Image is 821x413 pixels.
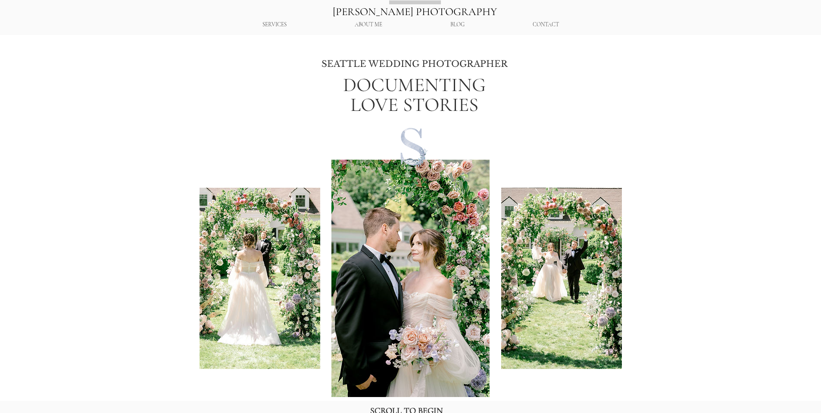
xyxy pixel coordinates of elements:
[416,17,499,32] a: BLOG
[228,17,321,32] div: SERVICES
[387,123,434,168] img: transparent (with name)_edited.png
[499,17,593,32] a: CONTACT
[446,17,469,32] p: BLOG
[350,17,387,32] p: ABOUT ME
[333,5,497,18] a: [PERSON_NAME] PHOTOGRAPHY
[200,188,320,369] img: Bride walking down the aisle
[501,188,622,369] img: Wedding ceremony
[528,17,563,32] p: CONTACT
[322,59,508,69] span: SEATTLE WEDDING PHOTOGRAPHER
[228,17,593,32] nav: Site
[321,17,416,32] a: ABOUT ME
[343,73,486,117] span: DOCUMENTING LOVE STORIES
[331,160,490,397] img: Bride looking at her groom with a floral arch around them
[258,17,291,32] p: SERVICES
